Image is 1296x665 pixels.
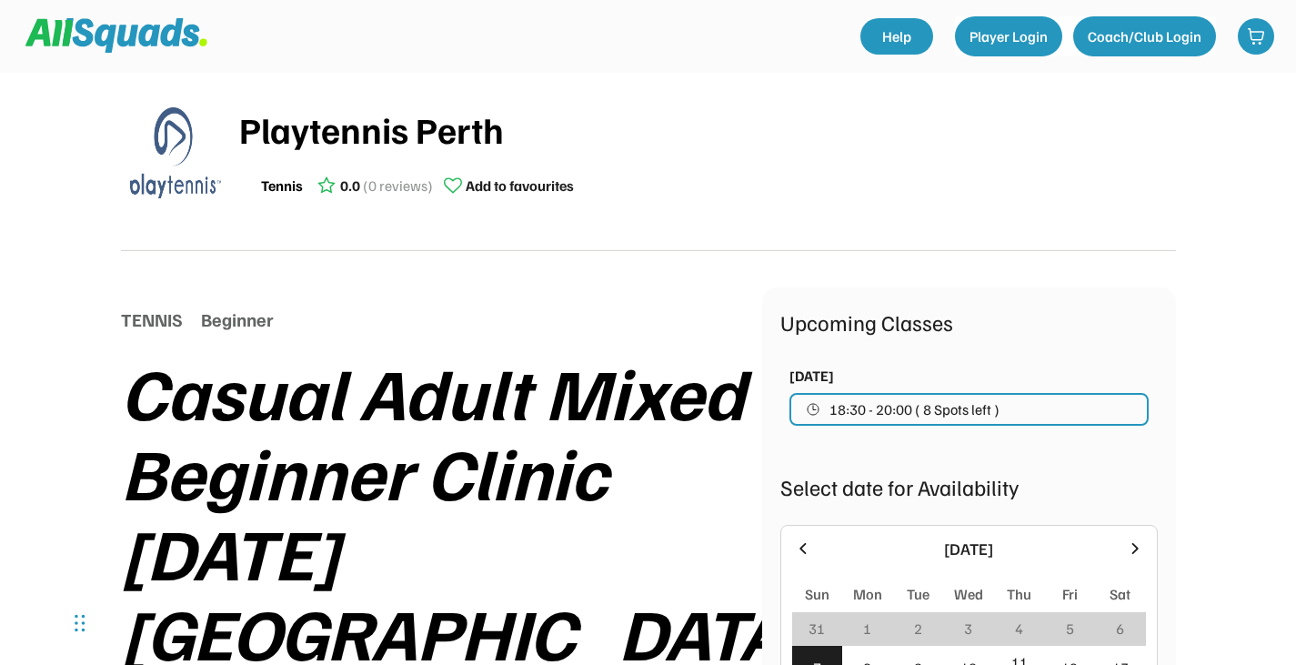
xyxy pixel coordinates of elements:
div: Wed [954,583,983,605]
div: Sun [805,583,829,605]
div: Beginner [201,306,274,333]
button: Player Login [955,16,1062,56]
div: 1 [863,618,871,640]
div: 6 [1116,618,1124,640]
div: 4 [1015,618,1023,640]
img: playtennis%20blue%20logo%201.png [130,107,221,198]
div: Thu [1007,583,1031,605]
div: Select date for Availability [780,470,1158,503]
div: Upcoming Classes [780,306,1158,338]
div: 5 [1066,618,1074,640]
div: Playtennis Perth [239,102,1176,156]
div: 31 [809,618,825,640]
div: [DATE] [823,537,1115,561]
a: Help [860,18,933,55]
span: 18:30 - 20:00 ( 8 Spots left ) [829,402,1000,417]
div: 3 [964,618,972,640]
img: Squad%20Logo.svg [25,18,207,53]
div: 0.0 [340,175,360,196]
div: 2 [914,618,922,640]
div: Tue [907,583,929,605]
div: Sat [1110,583,1130,605]
button: 18:30 - 20:00 ( 8 Spots left ) [789,393,1149,426]
button: Coach/Club Login [1073,16,1216,56]
div: Fri [1062,583,1078,605]
div: Add to favourites [466,175,574,196]
div: [DATE] [789,365,834,387]
div: Mon [853,583,882,605]
img: shopping-cart-01%20%281%29.svg [1247,27,1265,45]
div: TENNIS [121,306,183,333]
div: (0 reviews) [363,175,433,196]
div: Tennis [261,175,303,196]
